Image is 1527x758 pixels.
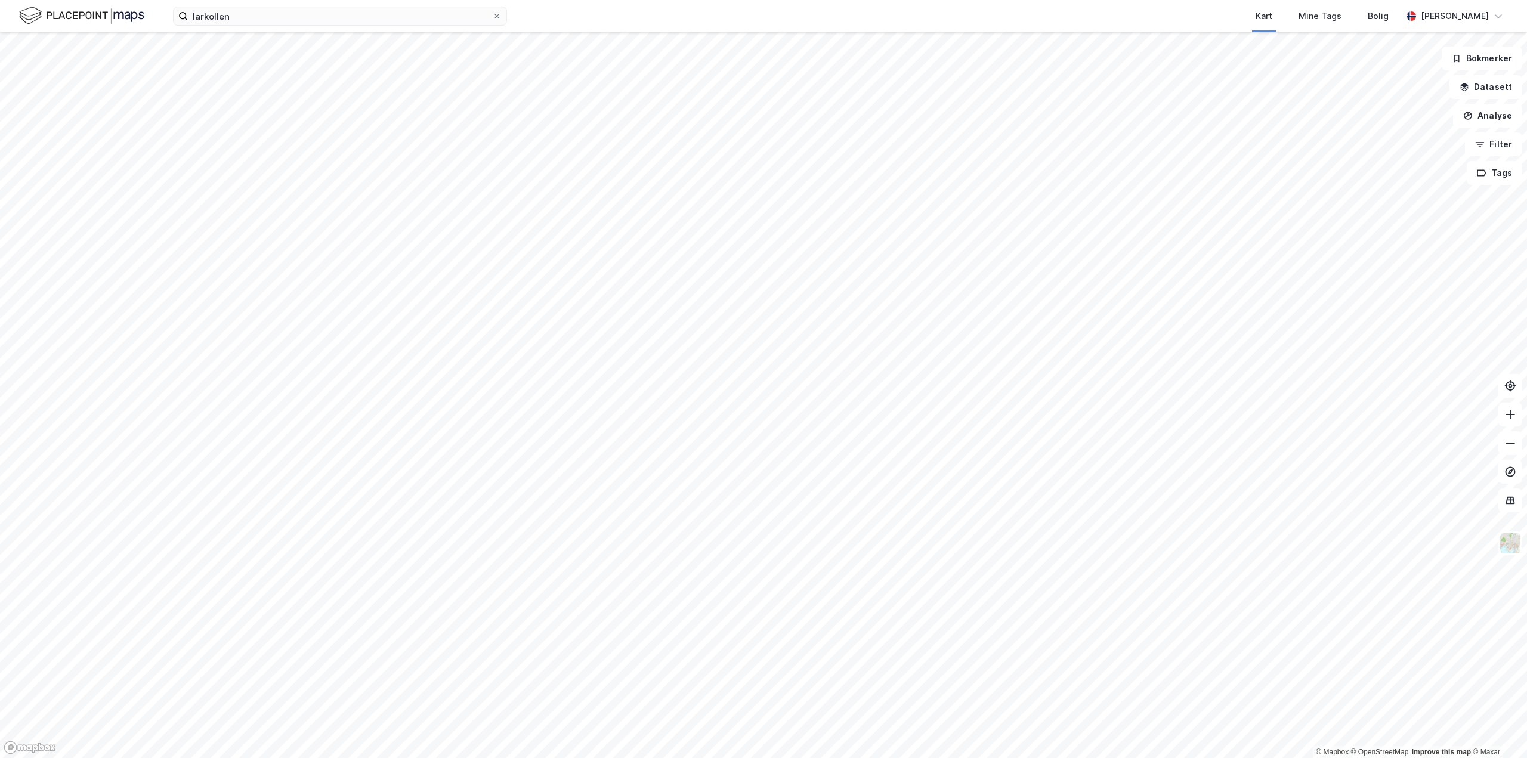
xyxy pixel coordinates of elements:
[1453,104,1522,128] button: Analyse
[1465,132,1522,156] button: Filter
[1442,47,1522,70] button: Bokmerker
[1467,701,1527,758] iframe: Chat Widget
[1499,532,1522,555] img: Z
[1421,9,1489,23] div: [PERSON_NAME]
[19,5,144,26] img: logo.f888ab2527a4732fd821a326f86c7f29.svg
[1299,9,1341,23] div: Mine Tags
[4,741,56,754] a: Mapbox homepage
[1449,75,1522,99] button: Datasett
[1467,701,1527,758] div: Kontrollprogram for chat
[1467,161,1522,185] button: Tags
[1316,748,1349,756] a: Mapbox
[1412,748,1471,756] a: Improve this map
[188,7,492,25] input: Søk på adresse, matrikkel, gårdeiere, leietakere eller personer
[1351,748,1409,756] a: OpenStreetMap
[1256,9,1272,23] div: Kart
[1368,9,1389,23] div: Bolig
